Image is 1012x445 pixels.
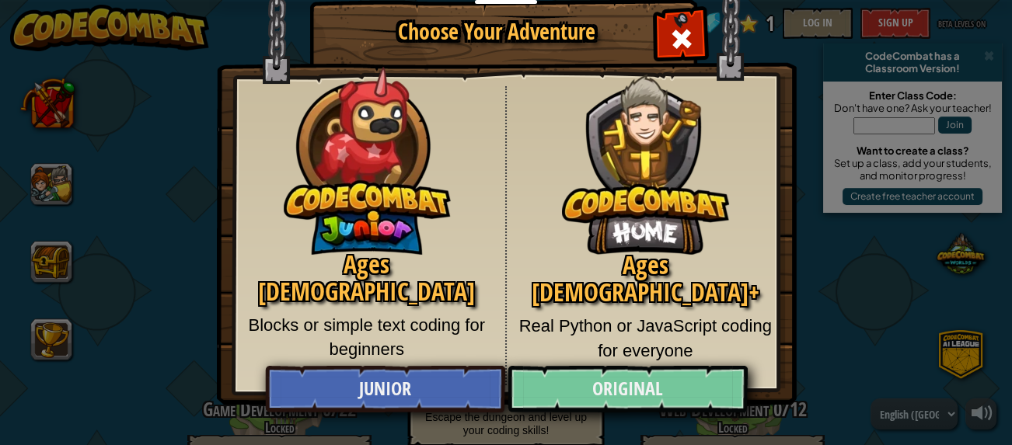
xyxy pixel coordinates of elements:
p: Blocks or simple text coding for beginners [240,313,494,362]
h2: Ages [DEMOGRAPHIC_DATA] [240,251,494,305]
img: CodeCombat Original hero character [562,50,729,255]
a: Original [508,366,747,412]
div: Close modal [657,12,706,61]
img: CodeCombat Junior hero character [284,57,451,255]
p: Real Python or JavaScript coding for everyone [518,314,773,363]
h2: Ages [DEMOGRAPHIC_DATA]+ [518,252,773,306]
a: Junior [265,366,504,412]
h1: Choose Your Adventure [337,20,656,44]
